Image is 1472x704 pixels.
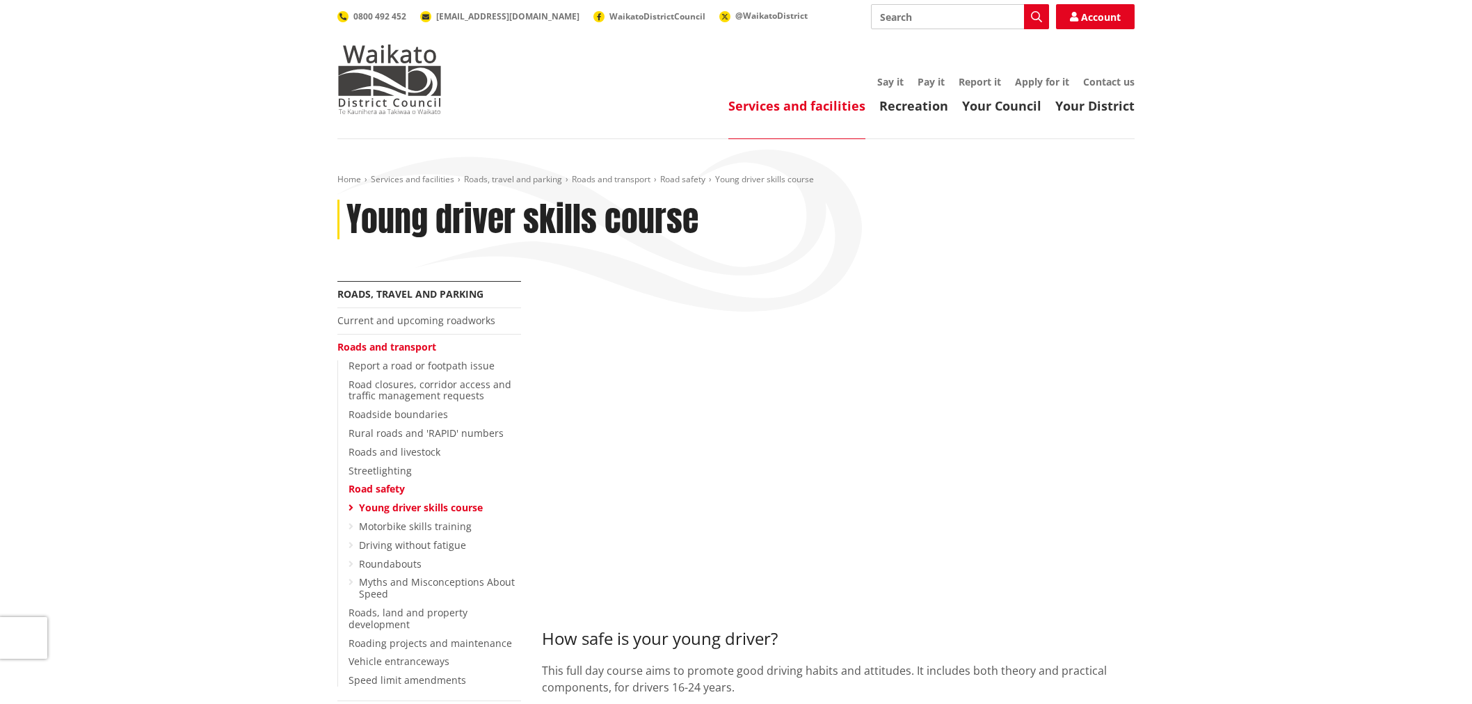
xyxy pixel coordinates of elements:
[337,174,1135,186] nav: breadcrumb
[337,10,406,22] a: 0800 492 452
[1055,97,1135,114] a: Your District
[359,575,515,600] a: Myths and Misconceptions About Speed
[959,75,1001,88] a: Report it
[719,10,808,22] a: @WaikatoDistrict
[337,45,442,114] img: Waikato District Council - Te Kaunihera aa Takiwaa o Waikato
[879,97,948,114] a: Recreation
[871,4,1049,29] input: Search input
[349,482,405,495] a: Road safety
[436,10,579,22] span: [EMAIL_ADDRESS][DOMAIN_NAME]
[346,200,698,240] h1: Young driver skills course
[1056,4,1135,29] a: Account
[464,173,562,185] a: Roads, travel and parking
[359,557,422,570] a: Roundabouts
[542,662,1135,696] p: This full day course aims to promote good driving habits and attitudes. It includes both theory a...
[542,629,1135,649] h3: How safe is your young driver?
[349,378,511,403] a: Road closures, corridor access and traffic management requests
[1408,646,1458,696] iframe: Messenger Launcher
[715,173,814,185] span: Young driver skills course
[349,408,448,421] a: Roadside boundaries
[593,10,705,22] a: WaikatoDistrictCouncil
[877,75,904,88] a: Say it
[349,655,449,668] a: Vehicle entranceways
[1083,75,1135,88] a: Contact us
[572,173,650,185] a: Roads and transport
[359,501,483,514] a: Young driver skills course
[962,97,1041,114] a: Your Council
[337,314,495,327] a: Current and upcoming roadworks
[359,520,472,533] a: Motorbike skills training
[728,97,865,114] a: Services and facilities
[349,445,440,458] a: Roads and livestock
[371,173,454,185] a: Services and facilities
[337,287,483,301] a: Roads, travel and parking
[349,673,466,687] a: Speed limit amendments
[609,10,705,22] span: WaikatoDistrictCouncil
[918,75,945,88] a: Pay it
[1015,75,1069,88] a: Apply for it
[420,10,579,22] a: [EMAIL_ADDRESS][DOMAIN_NAME]
[337,340,436,353] a: Roads and transport
[349,359,495,372] a: Report a road or footpath issue
[735,10,808,22] span: @WaikatoDistrict
[353,10,406,22] span: 0800 492 452
[349,426,504,440] a: Rural roads and 'RAPID' numbers
[337,173,361,185] a: Home
[359,538,466,552] a: Driving without fatigue
[660,173,705,185] a: Road safety
[349,606,467,631] a: Roads, land and property development
[349,464,412,477] a: Streetlighting
[349,637,512,650] a: Roading projects and maintenance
